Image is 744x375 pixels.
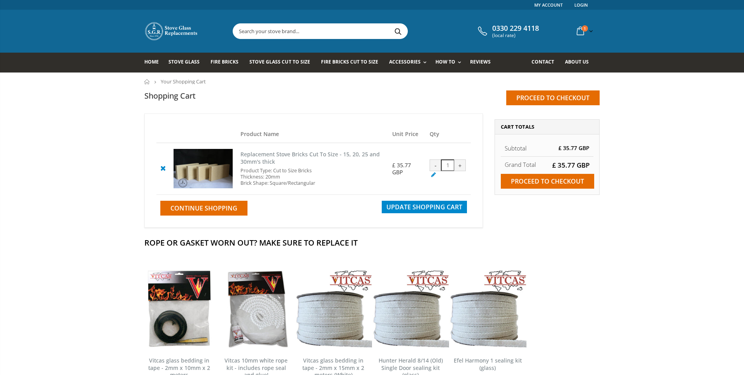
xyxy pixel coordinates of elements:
[558,144,590,152] span: £ 35.77 GBP
[505,161,536,168] strong: Grand Total
[389,58,421,65] span: Accessories
[492,33,539,38] span: (local rate)
[501,174,594,189] input: Proceed to checkout
[449,270,526,347] img: Vitcas stove glass bedding in tape
[470,58,491,65] span: Reviews
[321,53,384,73] a: Fire Bricks Cut To Size
[454,357,522,371] a: Efel Harmony 1 sealing kit (glass)
[295,270,372,347] img: Vitcas stove glass bedding in tape
[492,24,539,33] span: 0330 229 4118
[386,203,462,211] span: Update Shopping Cart
[144,90,196,101] h1: Shopping Cart
[392,161,411,176] span: £ 35.77 GBP
[388,126,426,143] th: Unit Price
[454,159,466,171] div: +
[435,53,465,73] a: How To
[174,149,233,188] img: Replacement Stove Bricks Cut To Size - 15, 20, 25 and 30mm's thick - Brick Pool #1
[389,24,407,39] button: Search
[389,53,430,73] a: Accessories
[144,237,600,248] h2: Rope Or Gasket Worn Out? Make Sure To Replace It
[582,25,588,32] span: 1
[506,90,600,105] input: Proceed to checkout
[426,126,471,143] th: Qty
[382,201,467,213] button: Update Shopping Cart
[249,53,316,73] a: Stove Glass Cut To Size
[140,270,218,347] img: Vitcas stove glass bedding in tape
[240,168,384,187] div: Product Type: Cut to Size Bricks Thickness: 20mm Brick Shape: Square/Rectangular
[161,78,206,85] span: Your Shopping Cart
[430,159,441,171] div: -
[144,79,150,84] a: Home
[532,58,554,65] span: Contact
[170,204,237,212] span: Continue Shopping
[218,270,295,347] img: Vitcas white rope, glue and gloves kit 10mm
[372,270,449,347] img: Vitcas stove glass bedding in tape
[249,58,310,65] span: Stove Glass Cut To Size
[237,126,388,143] th: Product Name
[168,53,205,73] a: Stove Glass
[233,24,495,39] input: Search your stove brand...
[168,58,200,65] span: Stove Glass
[160,201,247,216] a: Continue Shopping
[552,161,590,170] span: £ 35.77 GBP
[321,58,378,65] span: Fire Bricks Cut To Size
[565,53,595,73] a: About us
[144,58,159,65] span: Home
[240,150,380,165] a: Replacement Stove Bricks Cut To Size - 15, 20, 25 and 30mm's thick
[501,123,534,130] span: Cart Totals
[470,53,497,73] a: Reviews
[532,53,560,73] a: Contact
[476,24,539,38] a: 0330 229 4118 (local rate)
[211,53,244,73] a: Fire Bricks
[211,58,239,65] span: Fire Bricks
[505,144,526,152] span: Subtotal
[574,23,595,39] a: 1
[144,53,165,73] a: Home
[565,58,589,65] span: About us
[435,58,455,65] span: How To
[144,21,199,41] img: Stove Glass Replacement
